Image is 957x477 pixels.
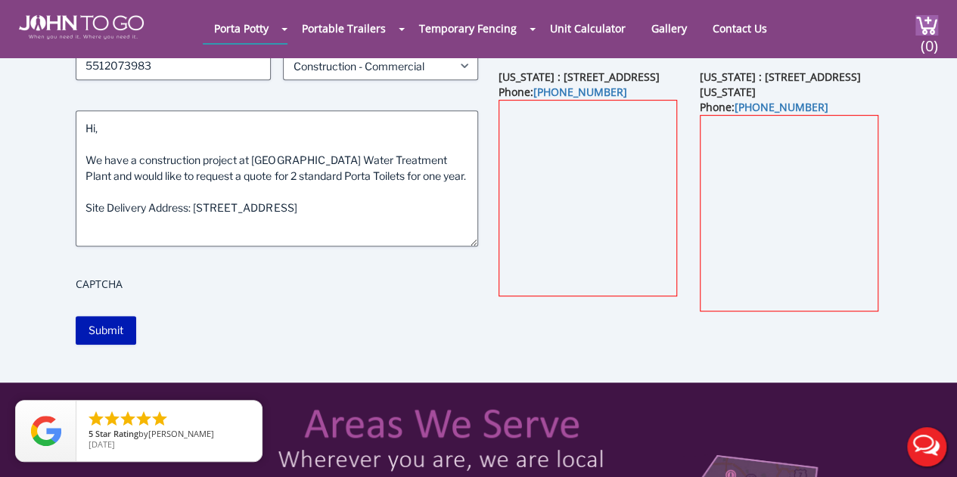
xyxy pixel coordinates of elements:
label: CAPTCHA [76,277,478,292]
li:  [151,410,169,428]
a: Porta Potty [203,14,280,43]
b: [US_STATE] : [STREET_ADDRESS][US_STATE] [700,70,861,99]
span: (0) [920,23,938,56]
img: Review Rating [31,416,61,446]
img: cart a [915,15,938,36]
a: Unit Calculator [539,14,637,43]
a: [PHONE_NUMBER] [735,100,828,114]
a: Portable Trailers [291,14,397,43]
b: Phone: [499,85,627,99]
li:  [119,410,137,428]
a: Temporary Fencing [408,14,528,43]
a: Contact Us [701,14,778,43]
a: [PHONE_NUMBER] [533,85,627,99]
b: Phone: [700,100,828,114]
span: [PERSON_NAME] [148,428,214,439]
button: Live Chat [896,417,957,477]
span: [DATE] [89,438,115,450]
span: by [89,429,250,440]
a: Gallery [640,14,698,43]
b: [US_STATE] : [STREET_ADDRESS] [499,70,660,84]
span: 5 [89,428,93,439]
input: Submit [76,316,136,345]
li:  [87,410,105,428]
li:  [103,410,121,428]
input: Phone [76,51,271,80]
img: JOHN to go [19,15,144,39]
li:  [135,410,153,428]
span: Star Rating [95,428,138,439]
